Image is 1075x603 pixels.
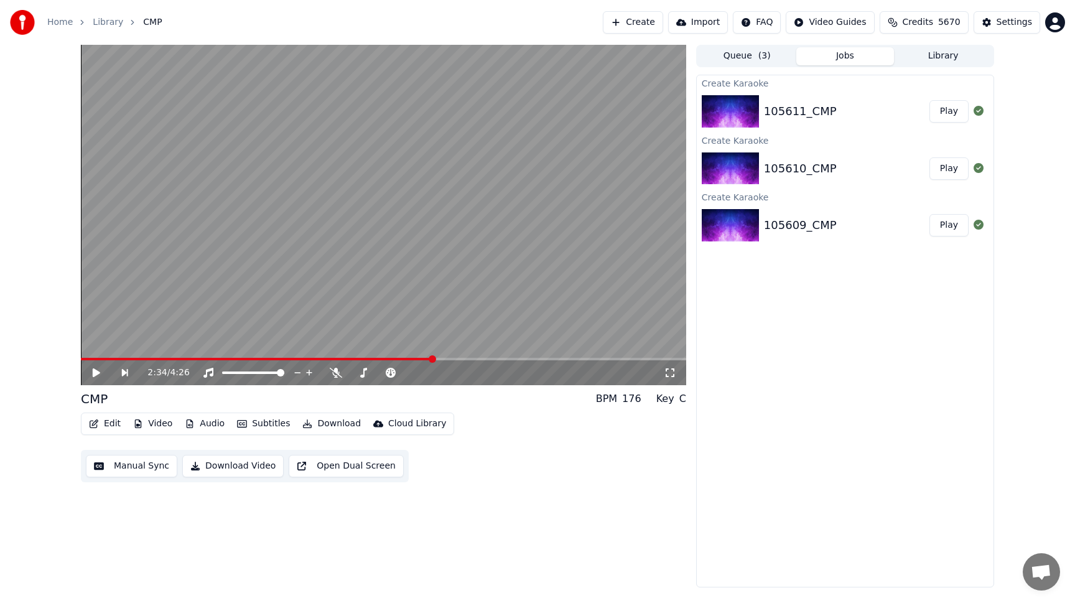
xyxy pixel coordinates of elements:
span: 2:34 [147,367,167,379]
button: Subtitles [232,415,295,432]
div: C [679,391,686,406]
span: Credits [903,16,933,29]
button: Video Guides [786,11,874,34]
a: Home [47,16,73,29]
button: FAQ [733,11,781,34]
div: Create Karaoke [697,189,994,204]
span: 4:26 [170,367,189,379]
a: Library [93,16,123,29]
div: 105610_CMP [764,160,837,177]
div: Key [656,391,674,406]
button: Download [297,415,366,432]
div: CMP [81,390,108,408]
button: Download Video [182,455,284,477]
button: Play [929,157,969,180]
div: Settings [997,16,1032,29]
button: Jobs [796,47,895,65]
button: Edit [84,415,126,432]
div: 176 [622,391,641,406]
button: Play [929,100,969,123]
button: Manual Sync [86,455,177,477]
button: Audio [180,415,230,432]
nav: breadcrumb [47,16,162,29]
div: 105609_CMP [764,217,837,234]
div: 105611_CMP [764,103,837,120]
span: CMP [143,16,162,29]
button: Video [128,415,177,432]
div: Create Karaoke [697,75,994,90]
div: / [147,367,177,379]
button: Settings [974,11,1040,34]
button: Create [603,11,663,34]
button: Import [668,11,728,34]
span: 5670 [938,16,961,29]
button: Credits5670 [880,11,969,34]
span: ( 3 ) [758,50,771,62]
div: Cloud Library [388,418,446,430]
button: Queue [698,47,796,65]
div: Create Karaoke [697,133,994,147]
div: BPM [596,391,617,406]
button: Open Dual Screen [289,455,404,477]
img: youka [10,10,35,35]
div: Open chat [1023,553,1060,591]
button: Library [894,47,992,65]
button: Play [929,214,969,236]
